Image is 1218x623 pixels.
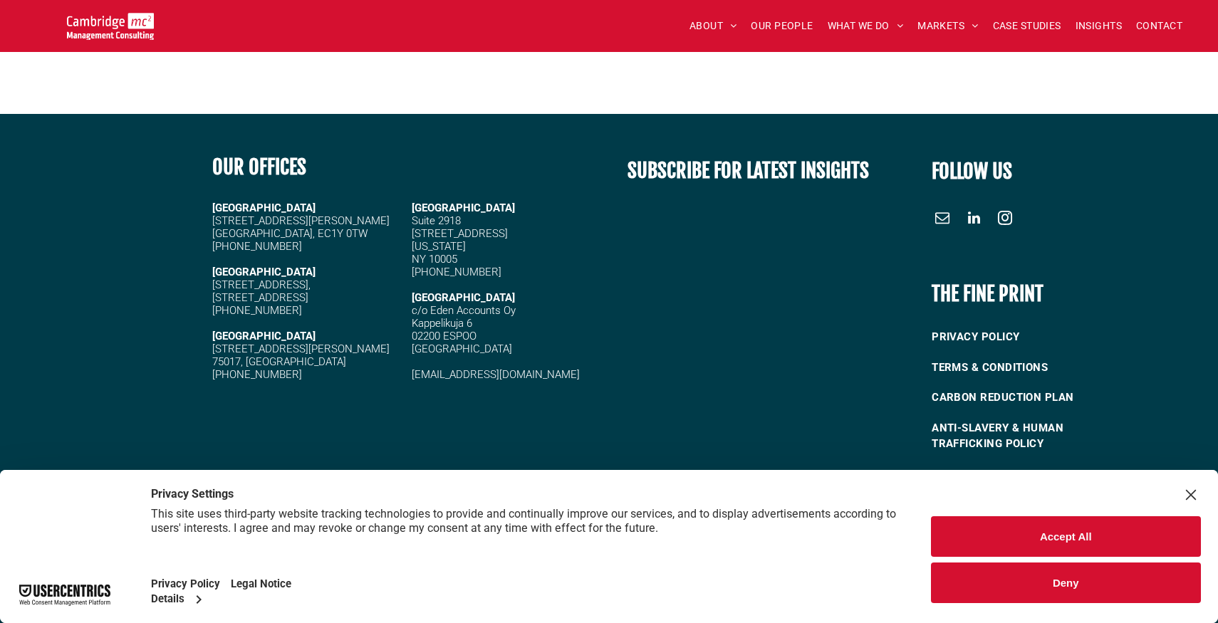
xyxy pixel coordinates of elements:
[212,368,302,381] span: [PHONE_NUMBER]
[1129,15,1190,37] a: CONTACT
[212,240,302,253] span: [PHONE_NUMBER]
[212,214,390,240] span: [STREET_ADDRESS][PERSON_NAME] [GEOGRAPHIC_DATA], EC1Y 0TW
[1068,15,1129,37] a: INSIGHTS
[212,266,316,278] strong: [GEOGRAPHIC_DATA]
[412,240,466,253] span: [US_STATE]
[412,227,508,240] span: [STREET_ADDRESS]
[412,253,457,266] span: NY 10005
[67,13,155,40] img: Go to Homepage
[910,15,985,37] a: MARKETS
[821,15,911,37] a: WHAT WE DO
[932,322,1125,352] a: PRIVACY POLICY
[682,15,744,37] a: ABOUT
[412,291,515,304] span: [GEOGRAPHIC_DATA]
[412,214,461,227] span: Suite 2918
[212,201,316,214] strong: [GEOGRAPHIC_DATA]
[212,291,308,304] span: [STREET_ADDRESS]
[212,355,346,368] span: 75017, [GEOGRAPHIC_DATA]
[412,368,580,381] a: [EMAIL_ADDRESS][DOMAIN_NAME]
[932,281,1043,306] b: THE FINE PRINT
[932,413,1125,459] a: ANTI-SLAVERY & HUMAN TRAFFICKING POLICY
[932,207,953,232] a: email
[932,382,1125,413] a: CARBON REDUCTION PLAN
[986,15,1068,37] a: CASE STUDIES
[67,15,155,30] a: Your Business Transformed | Cambridge Management Consulting
[412,304,516,355] span: c/o Eden Accounts Oy Kappelikuja 6 02200 ESPOO [GEOGRAPHIC_DATA]
[744,15,820,37] a: OUR PEOPLE
[212,342,390,355] span: [STREET_ADDRESS][PERSON_NAME]
[212,330,316,342] strong: [GEOGRAPHIC_DATA]
[963,207,984,232] a: linkedin
[412,201,515,214] span: [GEOGRAPHIC_DATA]
[412,266,501,278] span: [PHONE_NUMBER]
[212,155,306,179] b: OUR OFFICES
[932,352,1125,383] a: TERMS & CONDITIONS
[932,159,1012,184] font: FOLLOW US
[212,304,302,317] span: [PHONE_NUMBER]
[212,278,311,291] span: [STREET_ADDRESS],
[994,207,1016,232] a: instagram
